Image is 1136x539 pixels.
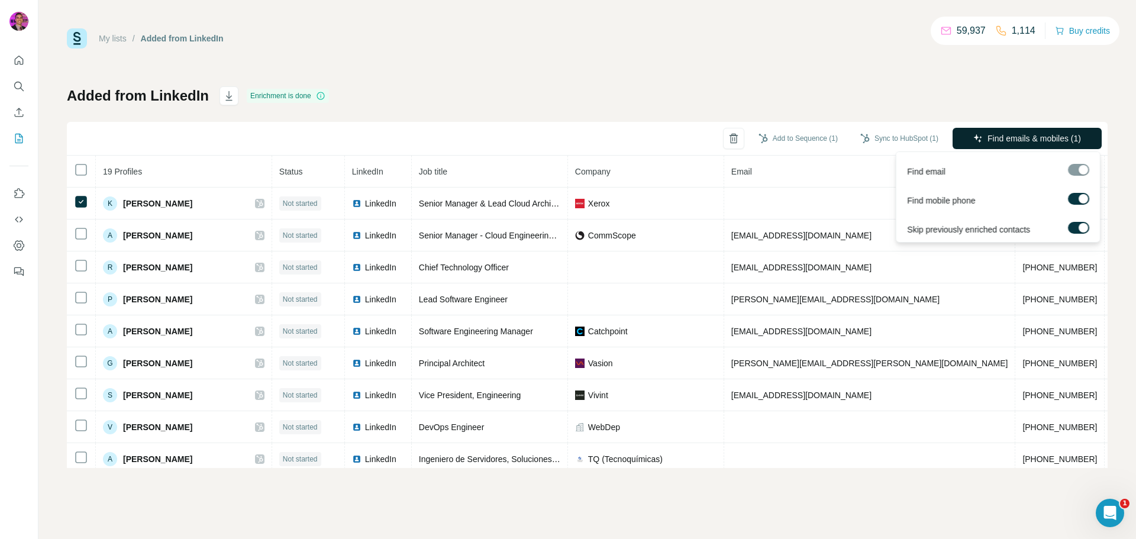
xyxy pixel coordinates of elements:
[731,167,752,176] span: Email
[9,76,28,97] button: Search
[575,199,585,208] img: company-logo
[419,422,485,432] span: DevOps Engineer
[283,454,318,464] span: Not started
[419,327,533,336] span: Software Engineering Manager
[99,34,127,43] a: My lists
[365,357,396,369] span: LinkedIn
[419,263,509,272] span: Chief Technology Officer
[103,388,117,402] div: S
[352,199,362,208] img: LinkedIn logo
[365,230,396,241] span: LinkedIn
[123,293,192,305] span: [PERSON_NAME]
[283,422,318,433] span: Not started
[283,294,318,305] span: Not started
[9,183,28,204] button: Use Surfe on LinkedIn
[1120,499,1129,508] span: 1
[365,421,396,433] span: LinkedIn
[67,28,87,49] img: Surfe Logo
[987,133,1081,144] span: Find emails & mobiles (1)
[9,128,28,149] button: My lists
[419,295,508,304] span: Lead Software Engineer
[588,325,628,337] span: Catchpoint
[103,356,117,370] div: G
[588,198,610,209] span: Xerox
[575,231,585,240] img: company-logo
[141,33,224,44] div: Added from LinkedIn
[575,454,585,464] img: company-logo
[352,390,362,400] img: LinkedIn logo
[283,262,318,273] span: Not started
[588,453,663,465] span: TQ (Tecnoquímicas)
[352,454,362,464] img: LinkedIn logo
[419,167,447,176] span: Job title
[575,327,585,336] img: company-logo
[103,420,117,434] div: V
[123,230,192,241] span: [PERSON_NAME]
[103,324,117,338] div: A
[419,454,614,464] span: Ingeniero de Servidores, Soluciones y Base de datos
[103,228,117,243] div: A
[283,198,318,209] span: Not started
[731,231,872,240] span: [EMAIL_ADDRESS][DOMAIN_NAME]
[283,358,318,369] span: Not started
[731,263,872,272] span: [EMAIL_ADDRESS][DOMAIN_NAME]
[352,231,362,240] img: LinkedIn logo
[1022,454,1097,464] span: [PHONE_NUMBER]
[1022,263,1097,272] span: [PHONE_NUMBER]
[283,326,318,337] span: Not started
[352,359,362,368] img: LinkedIn logo
[588,389,608,401] span: Vivint
[365,453,396,465] span: LinkedIn
[352,422,362,432] img: LinkedIn logo
[419,231,647,240] span: Senior Manager - Cloud Engineering, Ruckus @ CommScope
[9,235,28,256] button: Dashboard
[9,261,28,282] button: Feedback
[352,263,362,272] img: LinkedIn logo
[419,199,564,208] span: Senior Manager & Lead Cloud Architect
[957,24,986,38] p: 59,937
[123,325,192,337] span: [PERSON_NAME]
[365,389,396,401] span: LinkedIn
[907,166,945,177] span: Find email
[103,196,117,211] div: K
[365,293,396,305] span: LinkedIn
[103,292,117,306] div: P
[1096,499,1124,527] iframe: Intercom live chat
[123,453,192,465] span: [PERSON_NAME]
[123,421,192,433] span: [PERSON_NAME]
[9,50,28,71] button: Quick start
[283,230,318,241] span: Not started
[1022,359,1097,368] span: [PHONE_NUMBER]
[731,359,1008,368] span: [PERSON_NAME][EMAIL_ADDRESS][PERSON_NAME][DOMAIN_NAME]
[1022,390,1097,400] span: [PHONE_NUMBER]
[575,167,611,176] span: Company
[9,12,28,31] img: Avatar
[1022,422,1097,432] span: [PHONE_NUMBER]
[907,224,1030,235] span: Skip previously enriched contacts
[588,357,613,369] span: Vasion
[123,357,192,369] span: [PERSON_NAME]
[352,167,383,176] span: LinkedIn
[103,167,142,176] span: 19 Profiles
[9,209,28,230] button: Use Surfe API
[352,327,362,336] img: LinkedIn logo
[731,295,940,304] span: [PERSON_NAME][EMAIL_ADDRESS][DOMAIN_NAME]
[283,390,318,401] span: Not started
[123,262,192,273] span: [PERSON_NAME]
[123,389,192,401] span: [PERSON_NAME]
[1022,327,1097,336] span: [PHONE_NUMBER]
[588,230,636,241] span: CommScope
[9,102,28,123] button: Enrich CSV
[419,390,521,400] span: Vice President, Engineering
[365,262,396,273] span: LinkedIn
[1012,24,1035,38] p: 1,114
[1022,295,1097,304] span: [PHONE_NUMBER]
[419,359,485,368] span: Principal Architect
[1055,22,1110,39] button: Buy credits
[588,421,620,433] span: WebDep
[133,33,135,44] li: /
[907,195,975,206] span: Find mobile phone
[123,198,192,209] span: [PERSON_NAME]
[365,325,396,337] span: LinkedIn
[352,295,362,304] img: LinkedIn logo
